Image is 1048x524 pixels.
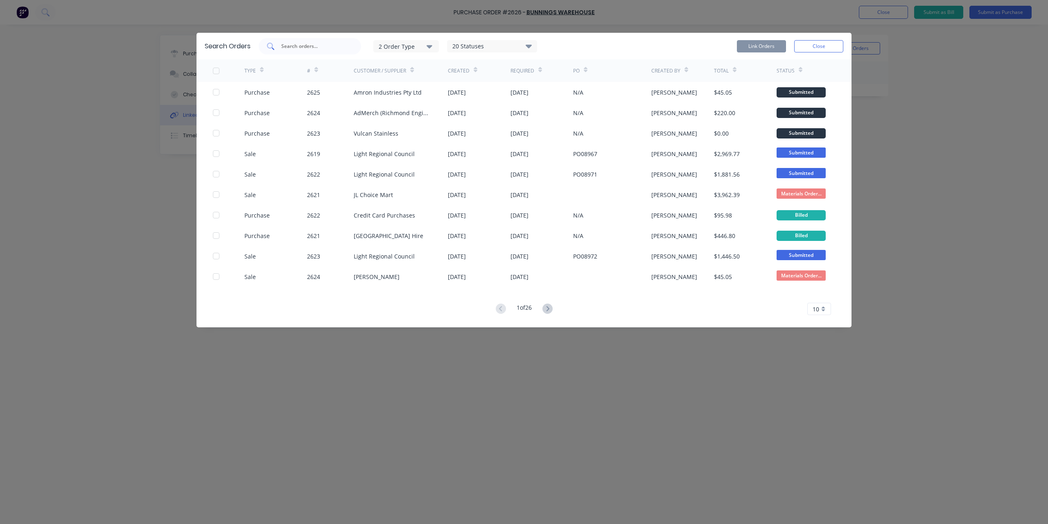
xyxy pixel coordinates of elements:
div: [DATE] [510,109,529,117]
div: [DATE] [448,272,466,281]
div: 2624 [307,109,320,117]
div: [DATE] [510,272,529,281]
div: 20 Statuses [447,42,537,51]
button: Link Orders [737,40,786,52]
div: Required [510,67,534,75]
div: $2,969.77 [714,150,740,158]
div: [DATE] [448,109,466,117]
div: [PERSON_NAME] [651,252,697,261]
div: $45.05 [714,88,732,97]
div: [PERSON_NAME] [651,170,697,179]
div: PO08967 [573,150,597,158]
div: PO08971 [573,170,597,179]
div: N/A [573,109,583,117]
div: 2625 [307,88,320,97]
span: 10 [813,305,819,313]
div: 1 of 26 [517,303,532,315]
div: $1,881.56 [714,170,740,179]
div: [PERSON_NAME] [354,272,400,281]
div: [PERSON_NAME] [651,88,697,97]
div: Sale [244,252,256,261]
span: Materials Order... [777,188,826,199]
span: Materials Order... [777,270,826,281]
div: Credit Card Purchases [354,211,415,220]
div: N/A [573,231,583,240]
div: 2622 [307,211,320,220]
div: [PERSON_NAME] [651,231,697,240]
div: Vulcan Stainless [354,129,398,138]
div: [PERSON_NAME] [651,109,697,117]
div: [DATE] [510,191,529,199]
div: JL Choice Mart [354,191,393,199]
span: Submitted [777,168,826,178]
div: Purchase [244,129,270,138]
div: $95.98 [714,211,732,220]
div: Billed [777,210,826,220]
div: Purchase [244,211,270,220]
div: [DATE] [448,150,466,158]
div: Submitted [777,87,826,98]
div: 2623 [307,252,320,261]
div: Sale [244,150,256,158]
div: Light Regional Council [354,150,415,158]
div: [DATE] [510,252,529,261]
div: $220.00 [714,109,735,117]
div: $3,962.39 [714,191,740,199]
div: 2 Order Type [379,42,434,50]
div: PO [573,67,580,75]
div: Submitted [777,108,826,118]
div: PO08972 [573,252,597,261]
span: Submitted [777,250,826,260]
button: Close [794,40,843,52]
div: N/A [573,88,583,97]
div: Submitted [777,128,826,138]
div: Created [448,67,470,75]
div: Total [714,67,729,75]
div: # [307,67,310,75]
div: TYPE [244,67,256,75]
div: 2621 [307,191,320,199]
div: N/A [573,129,583,138]
div: [DATE] [448,170,466,179]
div: 2619 [307,150,320,158]
div: [DATE] [510,129,529,138]
div: AdMerch (Richmond Engineering Co Vic Pty Ltd) [354,109,431,117]
div: [DATE] [510,211,529,220]
div: Sale [244,191,256,199]
div: [DATE] [448,252,466,261]
div: [PERSON_NAME] [651,150,697,158]
div: [DATE] [510,231,529,240]
button: 2 Order Type [373,40,439,52]
div: [GEOGRAPHIC_DATA] Hire [354,231,423,240]
div: Amron Industries Pty Ltd [354,88,422,97]
div: Purchase [244,231,270,240]
div: [DATE] [448,231,466,240]
div: [PERSON_NAME] [651,191,697,199]
div: Purchase [244,109,270,117]
div: Sale [244,272,256,281]
div: $1,446.50 [714,252,740,261]
div: Light Regional Council [354,170,415,179]
div: [DATE] [510,170,529,179]
div: $45.05 [714,272,732,281]
div: [PERSON_NAME] [651,129,697,138]
span: Submitted [777,147,826,158]
div: Purchase [244,88,270,97]
div: 2621 [307,231,320,240]
div: [DATE] [510,88,529,97]
div: Billed [777,231,826,241]
div: [DATE] [448,211,466,220]
div: Customer / Supplier [354,67,406,75]
input: Search orders... [280,42,348,50]
div: $446.80 [714,231,735,240]
div: Created By [651,67,680,75]
div: Sale [244,170,256,179]
div: [DATE] [448,129,466,138]
div: [DATE] [448,191,466,199]
div: Search Orders [205,41,251,51]
div: N/A [573,211,583,220]
div: [PERSON_NAME] [651,272,697,281]
div: 2622 [307,170,320,179]
div: 2623 [307,129,320,138]
div: [DATE] [448,88,466,97]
